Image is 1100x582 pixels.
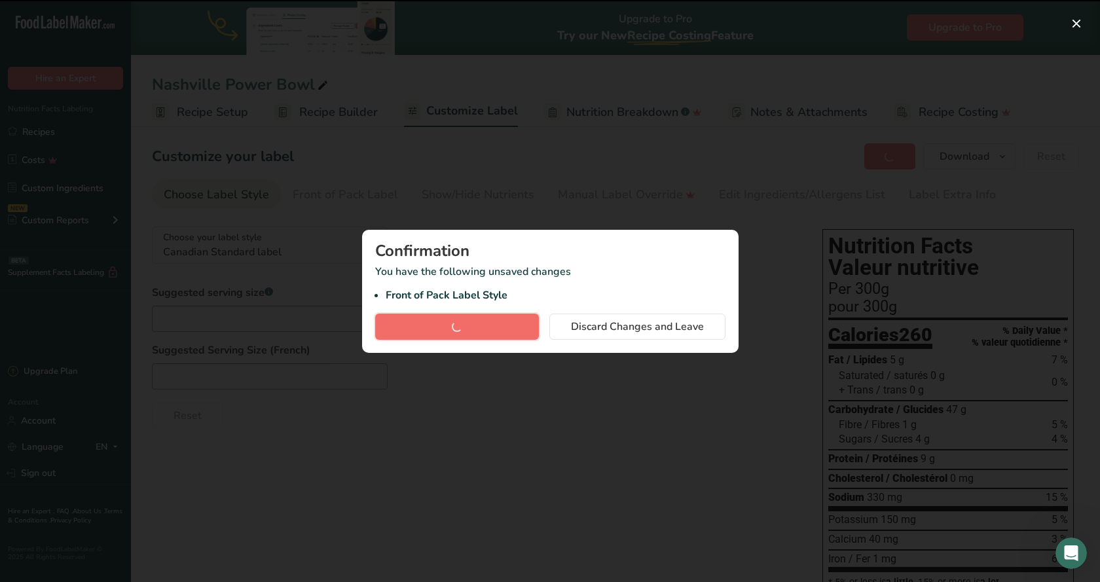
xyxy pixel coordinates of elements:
div: Confirmation [375,243,725,259]
span: Discard Changes and Leave [571,319,704,335]
p: You have the following unsaved changes [375,264,725,303]
button: Discard Changes and Leave [549,314,725,340]
iframe: Intercom live chat [1055,537,1087,569]
li: Front of Pack Label Style [386,287,725,303]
